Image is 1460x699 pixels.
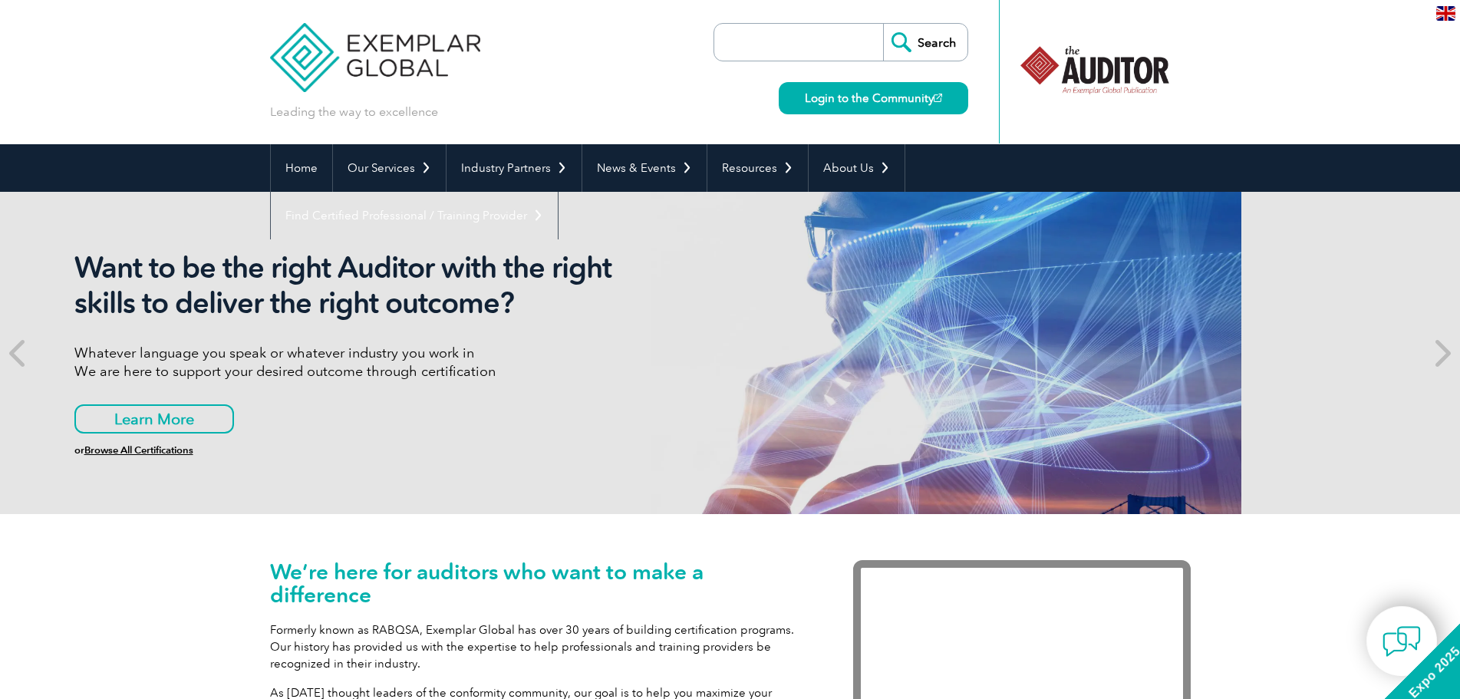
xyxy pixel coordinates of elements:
a: Industry Partners [447,144,582,192]
p: Whatever language you speak or whatever industry you work in We are here to support your desired ... [74,344,650,381]
img: open_square.png [934,94,942,102]
h1: We’re here for auditors who want to make a difference [270,560,807,606]
a: Login to the Community [779,82,968,114]
a: Our Services [333,144,446,192]
h6: or [74,445,650,456]
a: About Us [809,144,905,192]
p: Leading the way to excellence [270,104,438,120]
p: Formerly known as RABQSA, Exemplar Global has over 30 years of building certification programs. O... [270,622,807,672]
a: Find Certified Professional / Training Provider [271,192,558,239]
a: Learn More [74,404,234,434]
a: Home [271,144,332,192]
a: Resources [707,144,808,192]
a: Browse All Certifications [84,444,193,456]
input: Search [883,24,967,61]
img: contact-chat.png [1383,622,1421,661]
img: en [1436,6,1455,21]
h2: Want to be the right Auditor with the right skills to deliver the right outcome? [74,250,650,321]
a: News & Events [582,144,707,192]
